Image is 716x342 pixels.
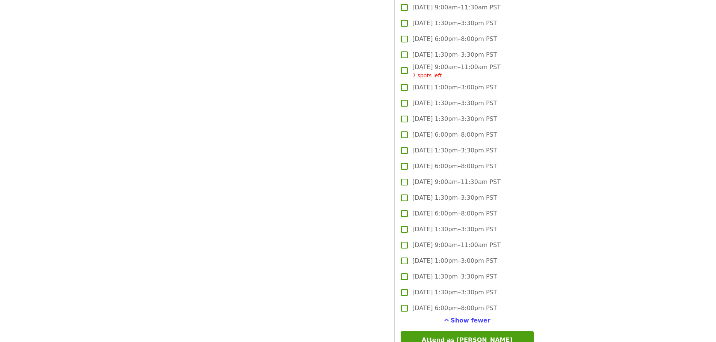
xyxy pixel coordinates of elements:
span: [DATE] 6:00pm–8:00pm PST [412,35,497,44]
span: [DATE] 1:00pm–3:00pm PST [412,83,497,92]
span: [DATE] 9:00am–11:30am PST [412,178,501,187]
span: [DATE] 6:00pm–8:00pm PST [412,209,497,218]
span: [DATE] 1:30pm–3:30pm PST [412,115,497,124]
span: [DATE] 1:30pm–3:30pm PST [412,193,497,202]
span: [DATE] 9:00am–11:00am PST [412,63,501,80]
span: [DATE] 1:30pm–3:30pm PST [412,288,497,297]
span: [DATE] 9:00am–11:30am PST [412,3,501,12]
span: [DATE] 1:00pm–3:00pm PST [412,256,497,265]
span: [DATE] 1:30pm–3:30pm PST [412,99,497,108]
span: [DATE] 1:30pm–3:30pm PST [412,272,497,281]
span: Show fewer [451,317,490,324]
span: [DATE] 9:00am–11:00am PST [412,241,501,250]
span: [DATE] 6:00pm–8:00pm PST [412,130,497,139]
span: 7 spots left [412,72,442,78]
span: [DATE] 6:00pm–8:00pm PST [412,304,497,313]
span: [DATE] 6:00pm–8:00pm PST [412,162,497,171]
button: See more timeslots [444,316,490,325]
span: [DATE] 1:30pm–3:30pm PST [412,146,497,155]
span: [DATE] 1:30pm–3:30pm PST [412,225,497,234]
span: [DATE] 1:30pm–3:30pm PST [412,50,497,59]
span: [DATE] 1:30pm–3:30pm PST [412,19,497,28]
